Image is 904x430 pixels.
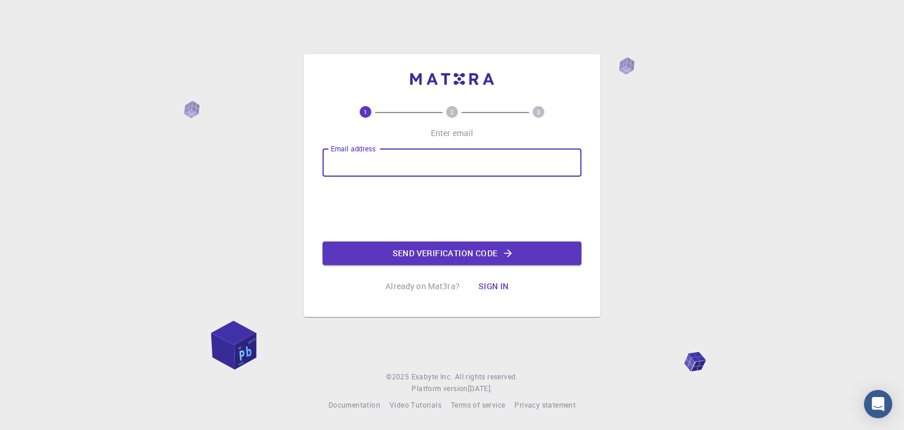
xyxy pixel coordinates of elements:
[450,108,454,116] text: 2
[468,383,493,395] a: [DATE].
[469,274,519,298] button: Sign in
[514,399,576,411] a: Privacy statement
[390,400,441,409] span: Video Tutorials
[363,186,541,232] iframe: reCAPTCHA
[364,108,367,116] text: 1
[386,371,411,383] span: © 2025
[537,108,540,116] text: 3
[411,371,453,383] a: Exabyte Inc.
[385,280,460,292] p: Already on Mat3ra?
[390,399,441,411] a: Video Tutorials
[451,400,505,409] span: Terms of service
[451,399,505,411] a: Terms of service
[328,399,380,411] a: Documentation
[331,144,375,154] label: Email address
[468,383,493,393] span: [DATE] .
[864,390,892,418] div: Open Intercom Messenger
[411,372,453,381] span: Exabyte Inc.
[323,242,581,265] button: Send verification code
[328,400,380,409] span: Documentation
[411,383,467,395] span: Platform version
[431,127,474,139] p: Enter email
[455,371,518,383] span: All rights reserved.
[514,400,576,409] span: Privacy statement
